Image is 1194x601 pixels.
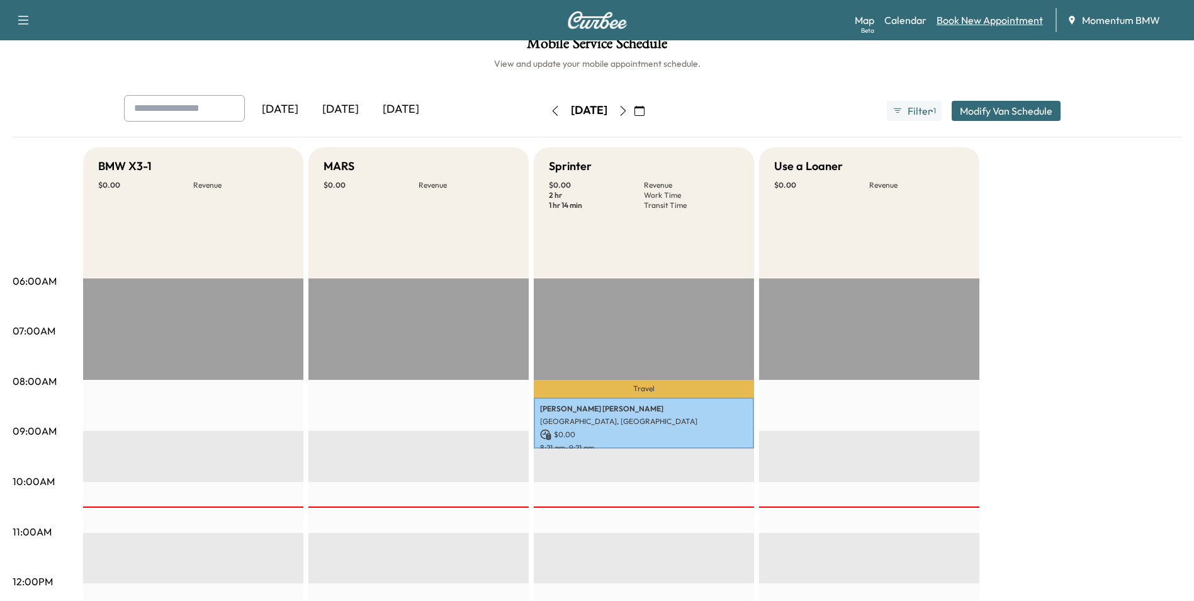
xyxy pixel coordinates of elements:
p: 10:00AM [13,474,55,489]
p: 2 hr [549,190,644,200]
span: Filter [908,103,930,118]
h5: Use a Loaner [774,157,843,175]
p: 8:21 am - 9:21 am [540,443,748,453]
img: Curbee Logo [567,11,628,29]
div: Beta [861,26,874,35]
p: 06:00AM [13,273,57,289]
p: Revenue [419,180,514,190]
p: $ 0.00 [540,429,748,440]
div: [DATE] [371,95,431,124]
p: Revenue [644,180,739,190]
p: [GEOGRAPHIC_DATA], [GEOGRAPHIC_DATA] [540,416,748,426]
p: $ 0.00 [774,180,869,190]
button: Filter●1 [887,101,941,121]
p: 12:00PM [13,574,53,589]
a: Book New Appointment [937,13,1043,28]
p: 07:00AM [13,323,55,338]
p: Revenue [869,180,964,190]
h1: Mobile Service Schedule [13,36,1181,57]
a: MapBeta [855,13,874,28]
p: Transit Time [644,200,739,210]
p: 1 hr 14 min [549,200,644,210]
p: Work Time [644,190,739,200]
button: Modify Van Schedule [952,101,1061,121]
div: [DATE] [571,103,607,118]
div: [DATE] [310,95,371,124]
p: $ 0.00 [324,180,419,190]
span: Momentum BMW [1082,13,1160,28]
h6: View and update your mobile appointment schedule. [13,57,1181,70]
p: 08:00AM [13,374,57,389]
span: ● [930,108,933,114]
h5: BMW X3-1 [98,157,152,175]
h5: MARS [324,157,354,175]
p: $ 0.00 [549,180,644,190]
h5: Sprinter [549,157,592,175]
a: Calendar [884,13,926,28]
p: [PERSON_NAME] [PERSON_NAME] [540,404,748,414]
span: 1 [933,106,936,116]
p: Revenue [193,180,288,190]
p: Travel [534,380,754,398]
p: $ 0.00 [98,180,193,190]
p: 09:00AM [13,423,57,438]
div: [DATE] [250,95,310,124]
p: 11:00AM [13,524,52,539]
